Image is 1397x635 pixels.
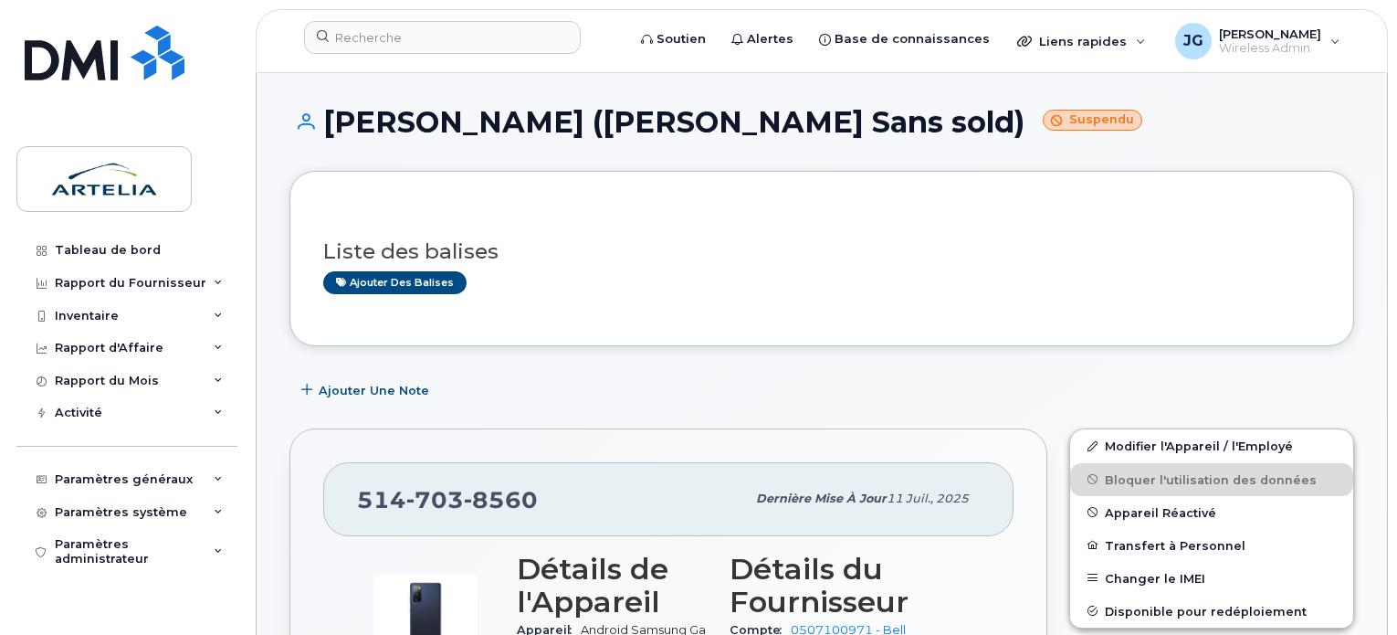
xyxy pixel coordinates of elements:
span: Disponible pour redéploiement [1105,604,1307,618]
span: 11 juil., 2025 [887,492,969,505]
button: Bloquer l'utilisation des données [1070,463,1353,496]
span: Dernière mise à jour [756,492,887,505]
span: Ajouter une Note [319,382,429,399]
span: Appareil Réactivé [1105,505,1216,519]
a: Ajouter des balises [323,271,467,294]
button: Transfert à Personnel [1070,529,1353,562]
button: Changer le IMEI [1070,562,1353,595]
span: 8560 [464,486,538,513]
button: Appareil Réactivé [1070,496,1353,529]
button: Ajouter une Note [289,374,445,407]
h1: [PERSON_NAME] ([PERSON_NAME] Sans sold) [289,106,1354,138]
h3: Détails du Fournisseur [730,553,981,619]
small: Suspendu [1043,110,1142,131]
span: 703 [406,486,464,513]
a: Modifier l'Appareil / l'Employé [1070,429,1353,462]
span: 514 [357,486,538,513]
h3: Liste des balises [323,240,1320,263]
h3: Détails de l'Appareil [517,553,708,619]
button: Disponible pour redéploiement [1070,595,1353,628]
